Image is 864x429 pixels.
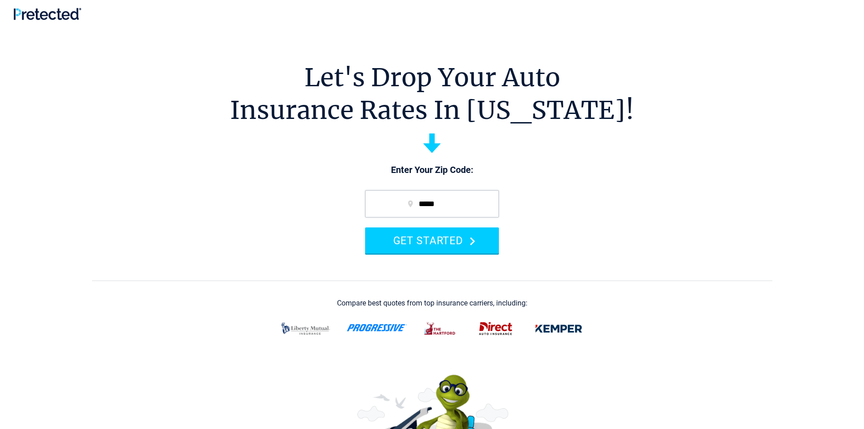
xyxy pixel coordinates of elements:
[529,317,589,340] img: kemper
[347,324,407,331] img: progressive
[356,164,508,177] p: Enter Your Zip Code:
[337,299,527,307] div: Compare best quotes from top insurance carriers, including:
[418,317,463,340] img: thehartford
[365,227,499,253] button: GET STARTED
[276,317,336,340] img: liberty
[14,8,81,20] img: Pretected Logo
[473,317,518,340] img: direct
[365,190,499,217] input: zip code
[230,61,634,127] h1: Let's Drop Your Auto Insurance Rates In [US_STATE]!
